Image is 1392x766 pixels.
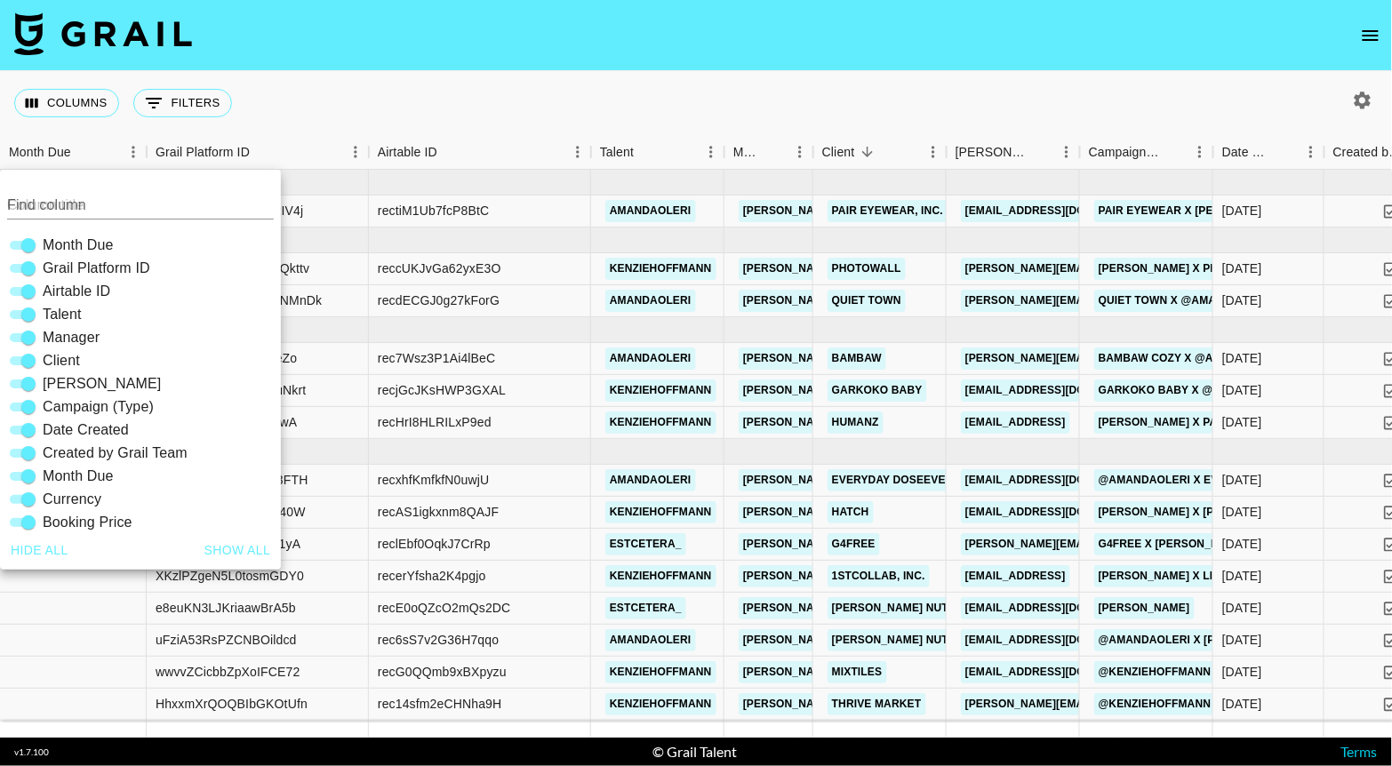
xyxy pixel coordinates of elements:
[71,140,96,164] button: Sort
[961,629,1160,651] a: [EMAIL_ADDRESS][DOMAIN_NAME]
[156,567,304,585] div: XKzlPZgeN5L0tosmGDY0
[739,290,1120,312] a: [PERSON_NAME][EMAIL_ADDRESS][PERSON_NAME][DOMAIN_NAME]
[739,693,1120,715] a: [PERSON_NAME][EMAIL_ADDRESS][PERSON_NAME][DOMAIN_NAME]
[1222,503,1262,521] div: 8/13/2025
[14,89,119,117] button: Select columns
[1094,258,1277,280] a: [PERSON_NAME] x Photowall
[43,373,162,395] span: [PERSON_NAME]
[7,191,274,219] input: Column title
[739,469,1120,491] a: [PERSON_NAME][EMAIL_ADDRESS][PERSON_NAME][DOMAIN_NAME]
[1353,18,1388,53] button: open drawer
[378,135,437,170] div: Airtable ID
[14,746,49,758] div: v 1.7.100
[605,533,686,555] a: estcetera_
[1094,469,1300,491] a: @amandaoleri x Everyday Dose
[156,135,250,170] div: Grail Platform ID
[605,501,716,523] a: kenziehoffmann
[961,469,1160,491] a: [EMAIL_ADDRESS][DOMAIN_NAME]
[739,661,1120,683] a: [PERSON_NAME][EMAIL_ADDRESS][PERSON_NAME][DOMAIN_NAME]
[961,411,1070,434] a: [EMAIL_ADDRESS]
[43,304,82,325] span: Talent
[739,533,1120,555] a: [PERSON_NAME][EMAIL_ADDRESS][PERSON_NAME][DOMAIN_NAME]
[1222,135,1273,170] div: Date Created
[369,135,591,170] div: Airtable ID
[43,419,129,441] span: Date Created
[1089,135,1162,170] div: Campaign (Type)
[378,202,489,219] div: rectiM1Ub7fcP8BtC
[250,140,275,164] button: Sort
[828,469,1045,491] a: Everyday DoseEveryday Dose Inc.
[739,597,1120,619] a: [PERSON_NAME][EMAIL_ADDRESS][PERSON_NAME][DOMAIN_NAME]
[1222,631,1262,649] div: 8/25/2025
[43,489,101,510] span: Currency
[605,200,696,222] a: amandaoleri
[378,349,496,367] div: rec7Wsz3P1Ai4lBeC
[1222,471,1262,489] div: 8/25/2025
[1298,139,1324,165] button: Menu
[1094,347,1292,370] a: Bambaw Cozy x @amandaoleri
[437,140,462,164] button: Sort
[1028,140,1053,164] button: Sort
[600,135,634,170] div: Talent
[43,396,154,418] span: Campaign (Type)
[739,411,1120,434] a: [PERSON_NAME][EMAIL_ADDRESS][PERSON_NAME][DOMAIN_NAME]
[43,327,100,348] span: Manager
[1094,411,1369,434] a: [PERSON_NAME] x Pampers Sleep Coach UGC
[1222,291,1262,309] div: 7/23/2025
[1222,695,1262,713] div: 8/26/2025
[1222,202,1262,219] div: 9/4/2025
[378,471,489,489] div: recxhfKmfkfN0uwjU
[378,381,506,399] div: recjGcJKsHWP3GXAL
[828,258,906,280] a: PhotoWall
[1080,135,1213,170] div: Campaign (Type)
[822,135,855,170] div: Client
[828,290,906,312] a: Quiet Town
[961,501,1160,523] a: [EMAIL_ADDRESS][DOMAIN_NAME]
[1187,139,1213,165] button: Menu
[147,135,369,170] div: Grail Platform ID
[156,631,297,649] div: uFziA53RsPZCNBOildcd
[961,693,1342,715] a: [PERSON_NAME][EMAIL_ADDRESS][PERSON_NAME][DOMAIN_NAME]
[1222,259,1262,277] div: 7/23/2025
[828,379,927,402] a: Garkoko Baby
[828,629,990,651] a: [PERSON_NAME] Nutrition
[1094,597,1195,619] a: [PERSON_NAME]
[920,139,947,165] button: Menu
[605,290,696,312] a: amandaoleri
[120,139,147,165] button: Menu
[855,140,880,164] button: Sort
[43,466,114,487] span: Month Due
[1222,535,1262,553] div: 9/3/2025
[1222,599,1262,617] div: 8/29/2025
[1094,501,1299,523] a: [PERSON_NAME] x [PERSON_NAME]
[378,599,511,617] div: recE0oQZcO2mQs2DC
[1094,379,1308,402] a: Garkoko Baby x @[PERSON_NAME]
[133,89,232,117] button: Show filters
[724,135,813,170] div: Manager
[739,258,1120,280] a: [PERSON_NAME][EMAIL_ADDRESS][PERSON_NAME][DOMAIN_NAME]
[1213,135,1324,170] div: Date Created
[605,347,696,370] a: amandaoleri
[605,693,716,715] a: kenziehoffmann
[43,258,150,279] span: Grail Platform ID
[1094,629,1363,651] a: @amandaoleri x [PERSON_NAME] Creatone
[961,661,1160,683] a: [EMAIL_ADDRESS][DOMAIN_NAME]
[1094,693,1269,715] a: @kenziehoffmann x Thrive
[605,661,716,683] a: kenziehoffmann
[1222,349,1262,367] div: 8/11/2025
[739,379,1120,402] a: [PERSON_NAME][EMAIL_ADDRESS][PERSON_NAME][DOMAIN_NAME]
[1094,200,1291,222] a: Pair Eyewear x [PERSON_NAME]
[43,350,80,371] span: Client
[564,139,591,165] button: Menu
[156,663,300,681] div: wwvvZCicbbZpXoIFCE72
[1222,381,1262,399] div: 8/11/2025
[605,565,716,587] a: kenziehoffmann
[43,281,110,302] span: Airtable ID
[605,469,696,491] a: amandaoleri
[605,411,716,434] a: kenziehoffmann
[342,139,369,165] button: Menu
[828,533,880,555] a: G4free
[1222,663,1262,681] div: 8/27/2025
[961,533,1251,555] a: [PERSON_NAME][EMAIL_ADDRESS][DOMAIN_NAME]
[43,443,188,464] span: Created by Grail Team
